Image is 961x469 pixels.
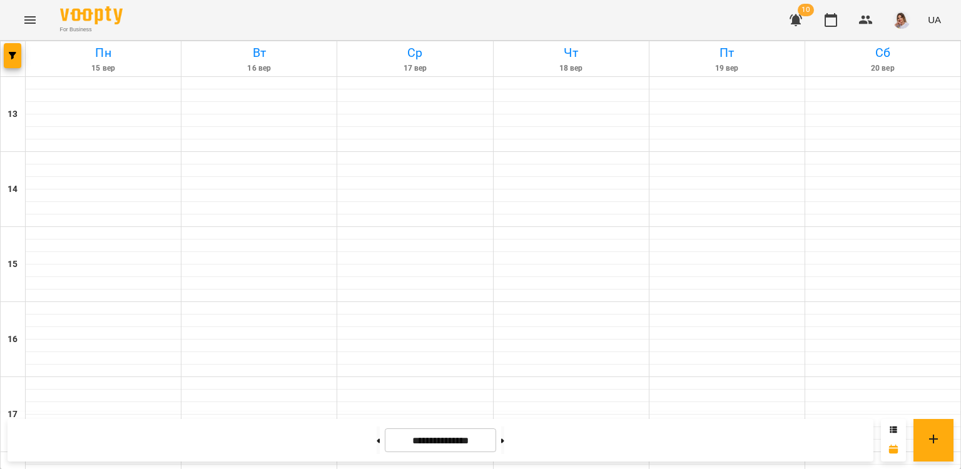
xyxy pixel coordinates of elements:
[8,258,18,271] h6: 15
[60,26,123,34] span: For Business
[651,63,803,74] h6: 19 вер
[496,63,647,74] h6: 18 вер
[893,11,910,29] img: d332a1c3318355be326c790ed3ba89f4.jpg
[928,13,941,26] span: UA
[60,6,123,24] img: Voopty Logo
[807,43,958,63] h6: Сб
[807,63,958,74] h6: 20 вер
[8,408,18,421] h6: 17
[923,8,946,31] button: UA
[15,5,45,35] button: Menu
[339,43,491,63] h6: Ср
[8,333,18,346] h6: 16
[339,63,491,74] h6: 17 вер
[183,63,335,74] h6: 16 вер
[183,43,335,63] h6: Вт
[8,108,18,121] h6: 13
[28,43,179,63] h6: Пн
[496,43,647,63] h6: Чт
[8,183,18,196] h6: 14
[798,4,814,16] span: 10
[651,43,803,63] h6: Пт
[28,63,179,74] h6: 15 вер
